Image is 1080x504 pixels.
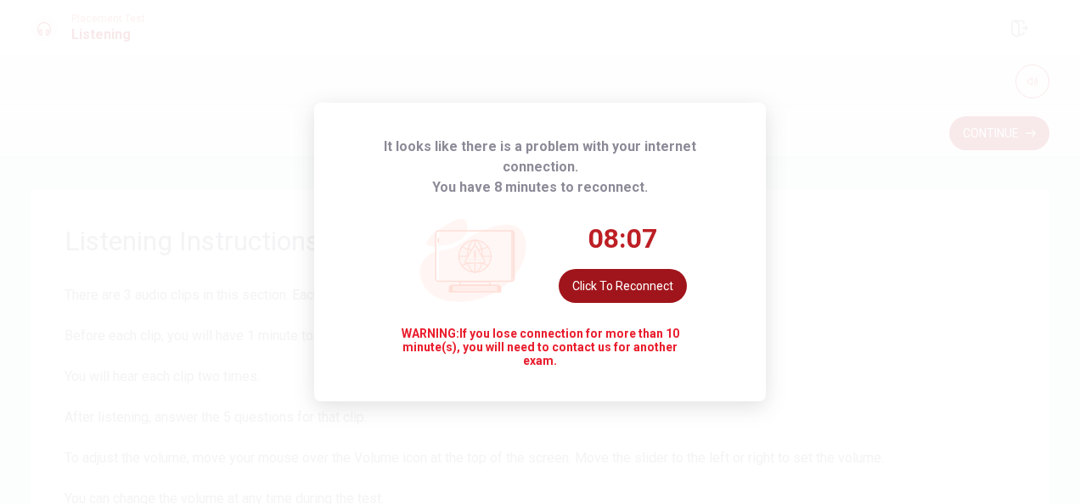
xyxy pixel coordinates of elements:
[559,269,687,303] button: Click to reconnect
[402,327,459,340] strong: WARNING:
[348,137,732,177] span: It looks like there is a problem with your internet connection.
[393,327,687,367] span: If you lose connection for more than 10 minute(s), you will need to contact us for another exam.
[432,177,648,198] span: You have 8 minutes to reconnect.
[588,221,657,255] span: 08:07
